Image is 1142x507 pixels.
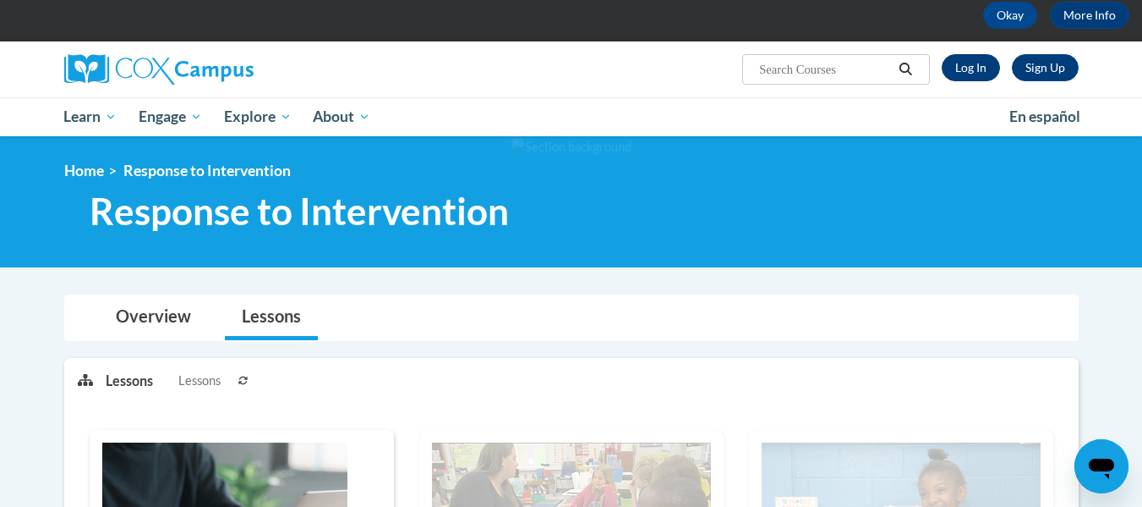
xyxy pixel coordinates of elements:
[757,59,893,80] input: Search Courses
[64,54,254,85] img: Cox Campus
[942,54,1000,81] a: Log In
[90,189,509,234] span: Response to Intervention
[225,295,318,340] a: Lessons
[1009,107,1080,125] span: En español
[178,372,221,390] span: Lessons
[99,295,208,340] a: Overview
[139,107,202,127] span: Engage
[1074,439,1128,493] iframe: Button to launch messaging window
[39,97,1104,136] div: Main menu
[998,99,1091,135] a: En español
[64,54,385,85] a: Cox Campus
[128,97,213,136] a: Engage
[63,107,117,127] span: Learn
[1050,2,1129,29] a: More Info
[106,372,153,390] p: Lessons
[224,107,292,127] span: Explore
[123,162,291,179] span: Response to Intervention
[213,97,303,136] a: Explore
[313,107,370,127] span: About
[302,97,381,136] a: About
[1012,54,1079,81] a: Register
[893,59,918,80] button: Search
[511,138,631,157] img: Section background
[983,2,1037,29] button: Okay
[64,162,104,179] a: Home
[53,97,128,136] a: Learn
